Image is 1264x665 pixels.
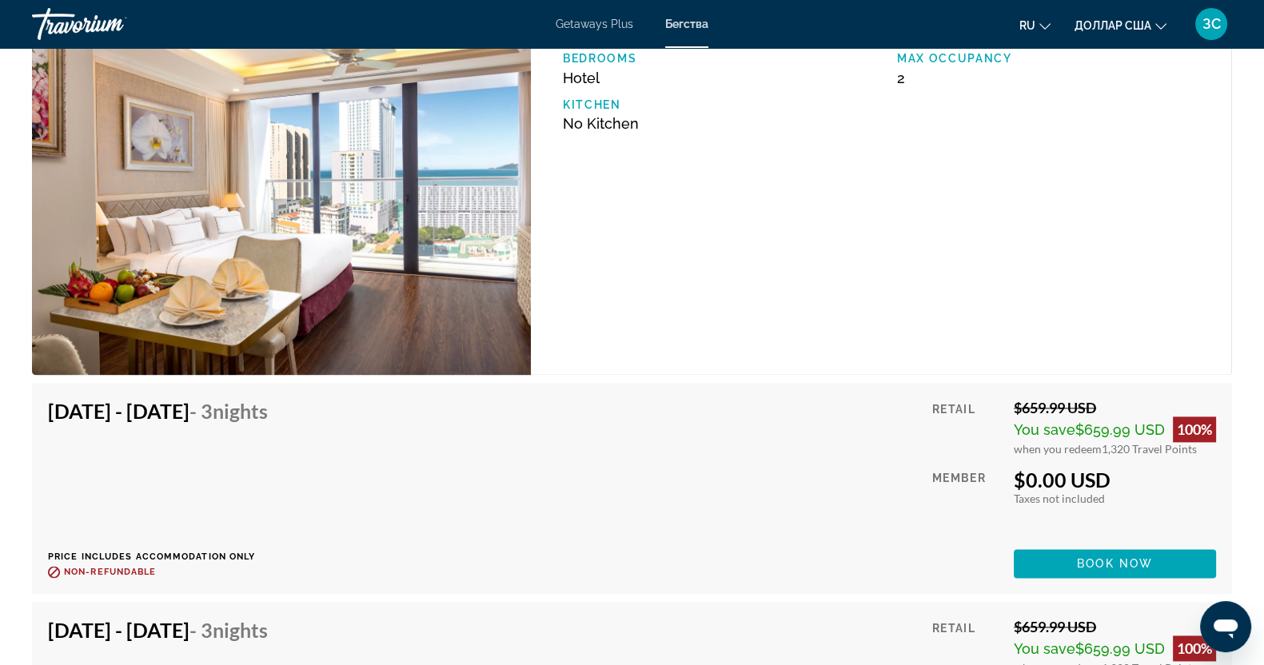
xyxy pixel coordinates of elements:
div: Member [932,468,1002,537]
span: Non-refundable [64,567,156,577]
span: No Kitchen [563,115,639,132]
span: Taxes not included [1014,492,1105,505]
button: Меню пользователя [1190,7,1232,41]
button: Изменить валюту [1075,14,1166,37]
span: - 3 [189,618,268,642]
button: Изменить язык [1019,14,1051,37]
iframe: Кнопка запуска окна обмена сообщениями [1200,601,1251,652]
p: Bedrooms [563,52,881,65]
a: Бегства [665,18,708,30]
a: Травориум [32,3,192,45]
font: ru [1019,19,1035,32]
div: $659.99 USD [1014,399,1216,416]
div: 100% [1173,635,1216,661]
span: You save [1014,640,1075,657]
div: Retail [932,399,1002,456]
div: $659.99 USD [1014,618,1216,635]
div: $0.00 USD [1014,468,1216,492]
h4: [DATE] - [DATE] [48,399,268,423]
p: Price includes accommodation only [48,552,280,562]
font: ЗС [1202,15,1221,32]
span: You save [1014,421,1075,438]
span: $659.99 USD [1075,421,1165,438]
h4: [DATE] - [DATE] [48,618,268,642]
p: Max Occupancy [897,52,1215,65]
span: Book now [1077,557,1153,570]
span: 1,320 Travel Points [1102,442,1197,456]
span: - 3 [189,399,268,423]
font: доллар США [1075,19,1151,32]
p: Kitchen [563,98,881,111]
span: when you redeem [1014,442,1102,456]
span: Nights [213,399,268,423]
span: 2 [897,70,905,86]
button: Book now [1014,549,1216,578]
a: Getaways Plus [556,18,633,30]
span: Hotel [563,70,600,86]
div: 100% [1173,416,1216,442]
span: Nights [213,618,268,642]
span: $659.99 USD [1075,640,1165,657]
